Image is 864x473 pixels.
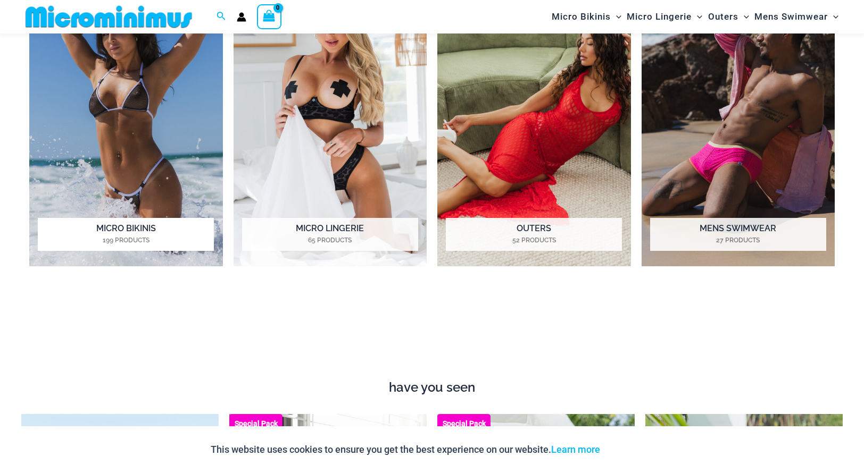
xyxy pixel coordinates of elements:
h4: have you seen [21,380,843,395]
span: Menu Toggle [611,3,621,30]
b: Special Pack Price [437,420,491,434]
mark: 52 Products [446,235,622,245]
a: Micro LingerieMenu ToggleMenu Toggle [624,3,705,30]
mark: 27 Products [650,235,826,245]
a: View Shopping Cart, empty [257,4,281,29]
iframe: TrustedSite Certified [29,294,835,374]
span: Outers [708,3,738,30]
h2: Micro Bikinis [38,218,214,251]
span: Micro Bikinis [552,3,611,30]
span: Micro Lingerie [627,3,692,30]
span: Mens Swimwear [754,3,828,30]
h2: Micro Lingerie [242,218,418,251]
a: Micro BikinisMenu ToggleMenu Toggle [549,3,624,30]
mark: 199 Products [38,235,214,245]
a: Learn more [551,444,600,455]
h2: Mens Swimwear [650,218,826,251]
img: MM SHOP LOGO FLAT [21,5,196,29]
span: Menu Toggle [692,3,702,30]
a: Account icon link [237,12,246,22]
span: Menu Toggle [738,3,749,30]
p: This website uses cookies to ensure you get the best experience on our website. [211,442,600,458]
b: Special Pack Price [229,420,283,434]
a: OutersMenu ToggleMenu Toggle [705,3,752,30]
a: Mens SwimwearMenu ToggleMenu Toggle [752,3,841,30]
span: Menu Toggle [828,3,838,30]
nav: Site Navigation [547,2,843,32]
button: Accept [608,437,653,462]
h2: Outers [446,218,622,251]
mark: 65 Products [242,235,418,245]
a: Search icon link [217,10,226,23]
